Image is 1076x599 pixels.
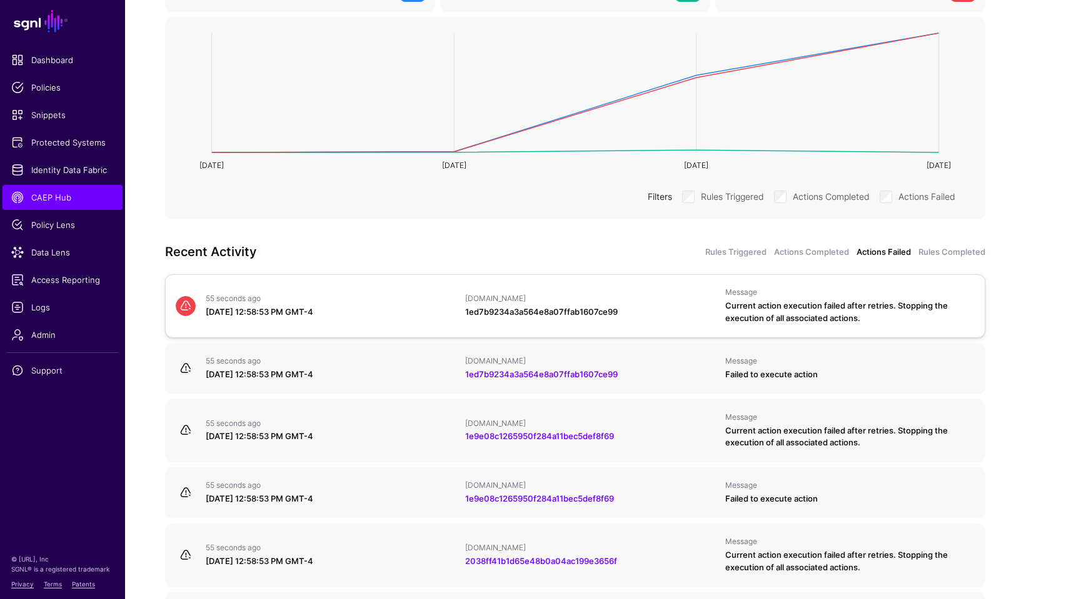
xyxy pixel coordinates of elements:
[725,369,975,381] div: Failed to execute action
[11,191,114,204] span: CAEP Hub
[11,219,114,231] span: Policy Lens
[701,188,764,203] label: Rules Triggered
[725,412,975,422] div: Message
[927,161,951,170] text: [DATE]
[44,580,62,588] a: Terms
[725,356,975,366] div: Message
[206,480,455,490] div: 55 seconds ago
[199,161,224,170] text: [DATE]
[725,480,975,490] div: Message
[465,493,614,503] a: 1e9e08c1265950f284a11bec5def8f69
[206,543,455,553] div: 55 seconds ago
[465,369,618,379] a: 1ed7b9234a3a564e8a07ffab1607ce99
[465,356,715,366] div: [DOMAIN_NAME]
[206,430,455,443] div: [DATE] 12:58:53 PM GMT-4
[684,161,708,170] text: [DATE]
[11,364,114,377] span: Support
[918,246,985,259] a: Rules Completed
[206,493,455,505] div: [DATE] 12:58:53 PM GMT-4
[725,537,975,547] div: Message
[11,274,114,286] span: Access Reporting
[11,109,114,121] span: Snippets
[206,294,455,304] div: 55 seconds ago
[11,554,114,564] p: © [URL], Inc
[3,130,123,155] a: Protected Systems
[465,418,715,428] div: [DOMAIN_NAME]
[206,369,455,381] div: [DATE] 12:58:53 PM GMT-4
[206,555,455,568] div: [DATE] 12:58:53 PM GMT-4
[898,188,955,203] label: Actions Failed
[165,242,568,262] h3: Recent Activity
[3,212,123,237] a: Policy Lens
[11,54,114,66] span: Dashboard
[442,161,466,170] text: [DATE]
[465,480,715,490] div: [DOMAIN_NAME]
[725,425,975,450] div: Current action execution failed after retries. Stopping the execution of all associated actions.
[72,580,95,588] a: Patents
[465,431,614,441] a: 1e9e08c1265950f284a11bec5def8f69
[206,356,455,366] div: 55 seconds ago
[3,322,123,347] a: Admin
[11,580,34,588] a: Privacy
[465,307,618,317] a: 1ed7b9234a3a564e8a07ffab1607ce99
[11,246,114,259] span: Data Lens
[3,295,123,320] a: Logs
[643,190,677,203] div: Filters
[725,287,975,297] div: Message
[725,493,975,505] div: Failed to execute action
[206,418,455,428] div: 55 seconds ago
[206,306,455,319] div: [DATE] 12:58:53 PM GMT-4
[8,7,118,35] a: SGNL
[705,246,767,259] a: Rules Triggered
[11,564,114,574] p: SGNL® is a registered trademark
[3,102,123,127] a: Snippets
[3,240,123,265] a: Data Lens
[3,157,123,182] a: Identity Data Fabric
[11,164,114,176] span: Identity Data Fabric
[465,543,715,553] div: [DOMAIN_NAME]
[465,556,617,566] a: 2038ff41b1d65e48b0a04ac199e3656f
[3,185,123,210] a: CAEP Hub
[11,136,114,149] span: Protected Systems
[11,329,114,341] span: Admin
[725,549,975,574] div: Current action execution failed after retries. Stopping the execution of all associated actions.
[3,267,123,292] a: Access Reporting
[11,81,114,94] span: Policies
[11,301,114,314] span: Logs
[3,47,123,72] a: Dashboard
[793,188,870,203] label: Actions Completed
[774,246,849,259] a: Actions Completed
[465,294,715,304] div: [DOMAIN_NAME]
[857,246,911,259] a: Actions Failed
[3,75,123,100] a: Policies
[725,300,975,325] div: Current action execution failed after retries. Stopping the execution of all associated actions.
